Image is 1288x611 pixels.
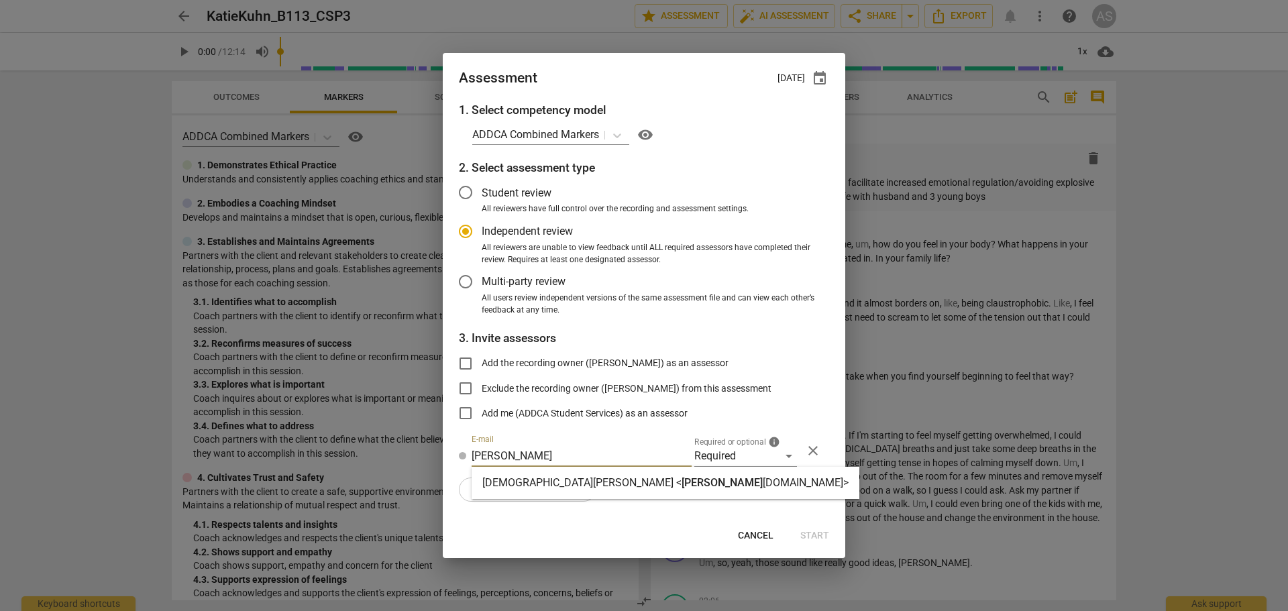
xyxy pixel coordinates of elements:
div: Assessment [459,70,537,87]
span: Add user or group [470,482,584,498]
input: Start typing to see a suggestion list [472,445,692,467]
div: Assessment type [459,176,829,316]
span: Required or optional [694,439,766,447]
span: Multi-party review [482,274,566,289]
span: Add the recording owner ([PERSON_NAME]) as an assessor [482,356,729,370]
button: Add [459,478,596,502]
span: Cancel [738,529,773,543]
button: Help [635,124,656,146]
span: event [812,70,828,87]
span: Exclude the recording owner ([PERSON_NAME]) from this assessment [482,382,771,396]
h3: People will receive a link to the document to review. [459,329,829,347]
span: Add me (ADDCA Student Services) as an assessor [482,406,688,421]
div: Required [694,445,797,467]
strong: [DOMAIN_NAME]> [763,476,849,489]
p: [DATE] [777,71,805,85]
span: [PERSON_NAME] [682,476,763,489]
span: visibility [637,127,653,143]
span: Independent review [482,223,573,239]
strong: [DEMOGRAPHIC_DATA][PERSON_NAME] < [482,476,682,489]
label: E-mail [472,436,494,444]
h3: 2. Select assessment type [459,159,829,176]
span: All reviewers are unable to view feedback until ALL required assessors have completed their revie... [482,242,818,266]
button: Remove [797,435,829,467]
span: Student review [482,185,551,201]
span: info [768,436,780,448]
button: Due date [810,69,829,88]
span: close [805,443,821,459]
h3: 1. Select competency model [459,101,829,119]
span: Review status: new [459,443,472,459]
p: ADDCA Combined Markers [472,127,599,142]
span: All users review independent versions of the same assessment file and can view each other’s feedb... [482,292,818,316]
span: add [470,482,486,498]
span: All reviewers have full control over the recording and assessment settings. [482,203,749,215]
a: Help [629,124,656,146]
